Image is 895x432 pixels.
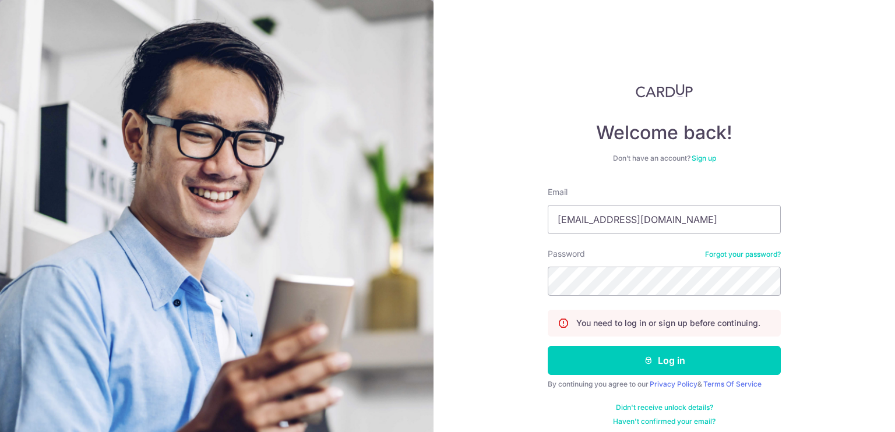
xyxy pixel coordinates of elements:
div: By continuing you agree to our & [548,380,781,389]
label: Email [548,186,568,198]
div: Don’t have an account? [548,154,781,163]
a: Forgot your password? [705,250,781,259]
p: You need to log in or sign up before continuing. [576,317,760,329]
label: Password [548,248,585,260]
a: Didn't receive unlock details? [616,403,713,412]
img: CardUp Logo [636,84,693,98]
input: Enter your Email [548,205,781,234]
h4: Welcome back! [548,121,781,144]
a: Privacy Policy [650,380,697,388]
button: Log in [548,346,781,375]
a: Sign up [692,154,716,162]
a: Haven't confirmed your email? [613,417,716,426]
a: Terms Of Service [703,380,762,388]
